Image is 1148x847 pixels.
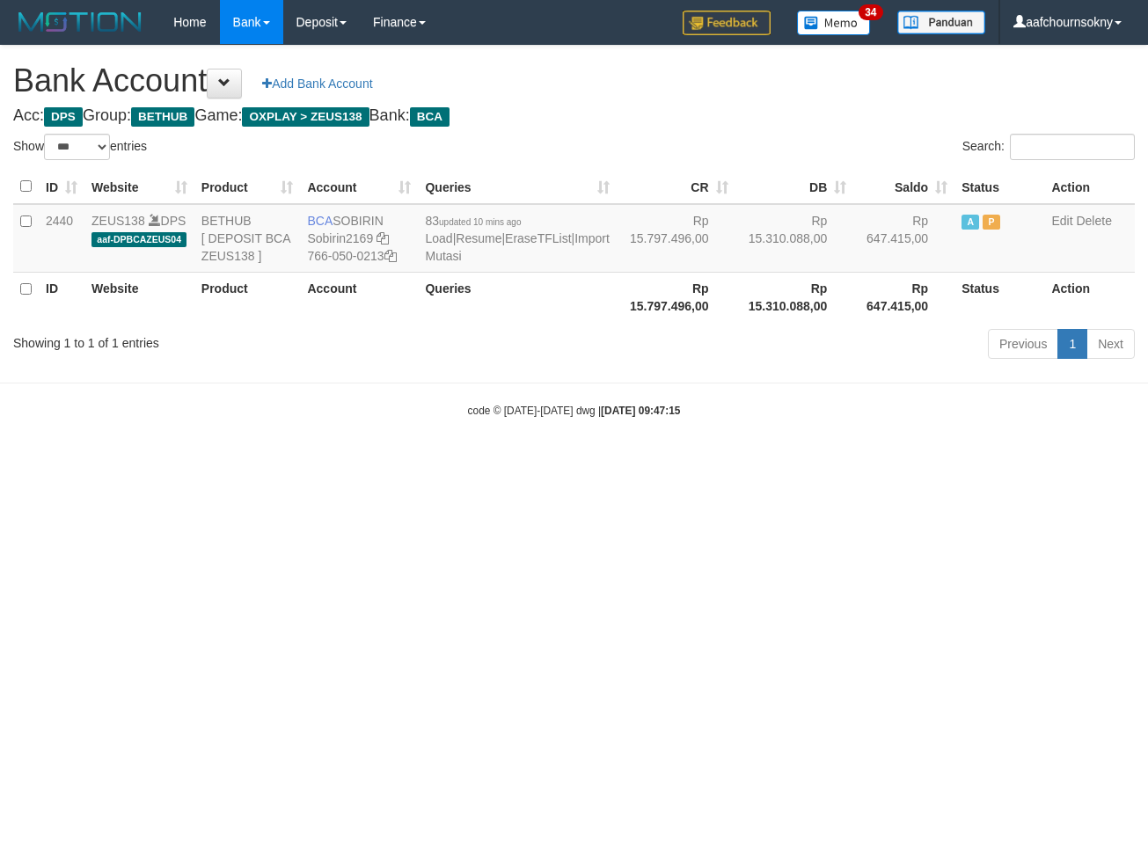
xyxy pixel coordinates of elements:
[962,134,1135,160] label: Search:
[1010,134,1135,160] input: Search:
[44,107,83,127] span: DPS
[13,9,147,35] img: MOTION_logo.png
[859,4,882,20] span: 34
[983,215,1000,230] span: Paused
[377,231,389,245] a: Copy Sobirin2169 to clipboard
[84,204,194,273] td: DPS
[300,204,418,273] td: SOBIRIN 766-050-0213
[735,272,854,322] th: Rp 15.310.088,00
[601,405,680,417] strong: [DATE] 09:47:15
[425,231,452,245] a: Load
[1057,329,1087,359] a: 1
[1086,329,1135,359] a: Next
[439,217,521,227] span: updated 10 mins ago
[683,11,771,35] img: Feedback.jpg
[251,69,384,99] a: Add Bank Account
[307,214,333,228] span: BCA
[39,170,84,204] th: ID: activate to sort column ascending
[194,272,301,322] th: Product
[39,204,84,273] td: 2440
[735,170,854,204] th: DB: activate to sort column ascending
[735,204,854,273] td: Rp 15.310.088,00
[425,214,521,228] span: 83
[410,107,450,127] span: BCA
[1076,214,1111,228] a: Delete
[300,170,418,204] th: Account: activate to sort column ascending
[13,107,1135,125] h4: Acc: Group: Game: Bank:
[13,63,1135,99] h1: Bank Account
[897,11,985,34] img: panduan.png
[91,232,186,247] span: aaf-DPBCAZEUS04
[307,231,373,245] a: Sobirin2169
[797,11,871,35] img: Button%20Memo.svg
[384,249,397,263] a: Copy 7660500213 to clipboard
[853,204,954,273] td: Rp 647.415,00
[962,215,979,230] span: Active
[39,272,84,322] th: ID
[13,327,465,352] div: Showing 1 to 1 of 1 entries
[456,231,501,245] a: Resume
[1044,170,1135,204] th: Action
[617,204,735,273] td: Rp 15.797.496,00
[131,107,194,127] span: BETHUB
[194,204,301,273] td: BETHUB [ DEPOSIT BCA ZEUS138 ]
[1051,214,1072,228] a: Edit
[84,272,194,322] th: Website
[194,170,301,204] th: Product: activate to sort column ascending
[853,170,954,204] th: Saldo: activate to sort column ascending
[91,214,145,228] a: ZEUS138
[418,272,616,322] th: Queries
[988,329,1058,359] a: Previous
[425,214,609,263] span: | | |
[44,134,110,160] select: Showentries
[617,272,735,322] th: Rp 15.797.496,00
[468,405,681,417] small: code © [DATE]-[DATE] dwg |
[418,170,616,204] th: Queries: activate to sort column ascending
[853,272,954,322] th: Rp 647.415,00
[505,231,571,245] a: EraseTFList
[617,170,735,204] th: CR: activate to sort column ascending
[300,272,418,322] th: Account
[954,170,1044,204] th: Status
[242,107,369,127] span: OXPLAY > ZEUS138
[1044,272,1135,322] th: Action
[425,231,609,263] a: Import Mutasi
[84,170,194,204] th: Website: activate to sort column ascending
[13,134,147,160] label: Show entries
[954,272,1044,322] th: Status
